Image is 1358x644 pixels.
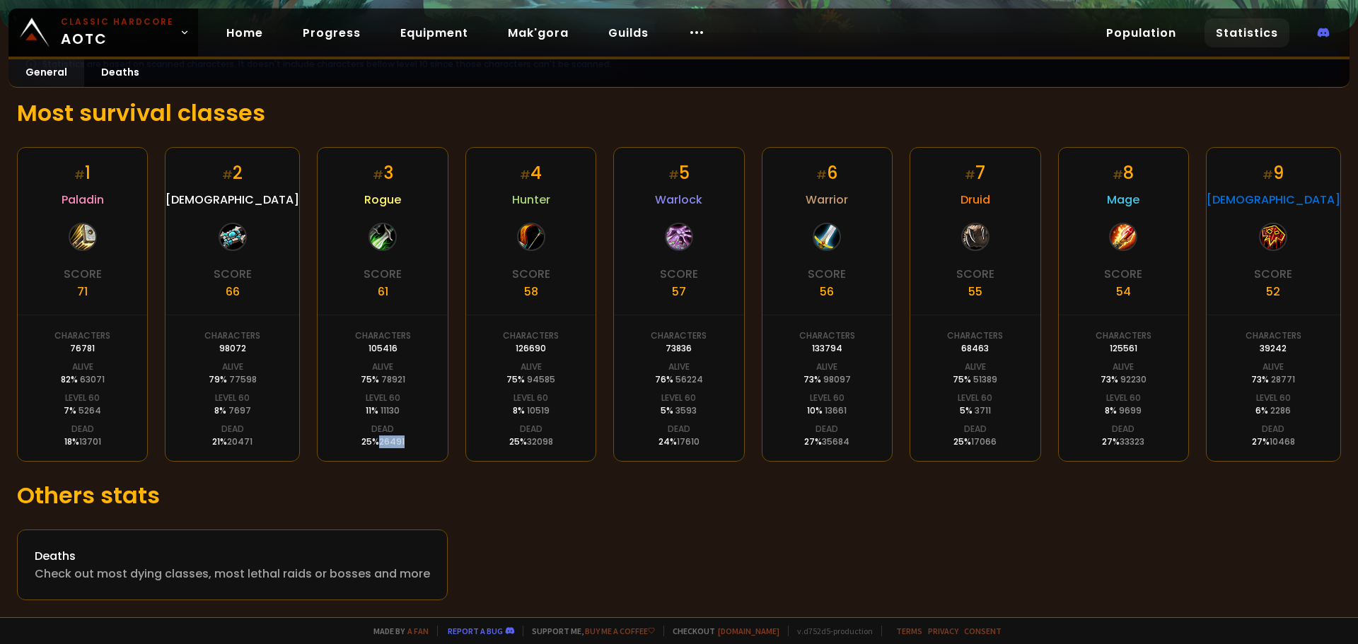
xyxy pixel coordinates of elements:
div: Level 60 [810,392,845,404]
div: 5 [668,160,690,185]
div: 5 % [661,404,697,417]
div: Score [64,265,102,283]
div: 8 % [1105,404,1142,417]
div: Dead [1262,423,1284,435]
small: # [520,167,530,183]
div: Score [512,265,550,283]
div: Dead [816,423,838,435]
span: 51389 [973,373,997,385]
span: 3593 [675,404,697,416]
span: Warlock [655,191,702,209]
span: 13701 [79,435,101,447]
div: 71 [77,283,88,300]
div: Score [1104,265,1142,283]
div: Score [214,265,252,283]
div: Dead [221,423,244,435]
div: Alive [965,361,986,373]
div: 54 [1116,283,1131,300]
a: General [8,59,84,87]
small: # [1113,167,1123,183]
span: Hunter [512,191,550,209]
span: 94585 [527,373,555,385]
span: 5264 [79,404,101,416]
div: 6 [816,160,837,185]
h1: Most survival classes [17,96,1341,130]
div: Dead [71,423,94,435]
small: # [74,167,85,183]
span: 63071 [80,373,105,385]
a: DeathsCheck out most dying classes, most lethal raids or bosses and more [17,529,448,600]
h1: Others stats [17,479,1341,513]
div: 56 [820,283,834,300]
div: Characters [54,329,110,342]
div: 105416 [368,342,397,355]
span: 10519 [527,404,550,416]
div: 11 % [366,404,400,417]
div: 25 % [361,435,405,448]
div: 8 % [513,404,550,417]
span: 20471 [227,435,253,447]
div: 21 % [212,435,253,448]
div: 25 % [953,435,997,448]
div: 8 % [214,404,251,417]
div: 9 [1263,160,1284,185]
div: 18 % [64,435,101,448]
span: 92230 [1120,373,1147,385]
span: 7697 [228,404,251,416]
div: Dead [371,423,394,435]
small: # [965,167,975,183]
div: 27 % [1252,435,1295,448]
div: Alive [372,361,393,373]
div: Alive [668,361,690,373]
div: Characters [355,329,411,342]
a: Progress [291,18,372,47]
div: 125561 [1110,342,1137,355]
div: 52 [1266,283,1280,300]
div: 76781 [70,342,95,355]
span: 13661 [825,404,847,416]
span: Checkout [663,626,779,636]
div: 76 % [655,373,703,386]
span: 28771 [1271,373,1295,385]
span: Rogue [364,191,401,209]
div: Level 60 [215,392,250,404]
a: Consent [964,626,1002,636]
div: Characters [204,329,260,342]
span: 3711 [975,404,991,416]
span: 2286 [1270,404,1291,416]
div: Alive [816,361,837,373]
div: 39242 [1260,342,1287,355]
div: 79 % [209,373,257,386]
div: Characters [1096,329,1151,342]
div: 25 % [509,435,553,448]
a: Guilds [597,18,660,47]
div: Deaths [35,547,430,565]
span: 56224 [675,373,703,385]
div: Characters [947,329,1003,342]
div: 73836 [666,342,692,355]
span: 11130 [381,404,400,416]
a: a fan [407,626,429,636]
div: 73 % [1251,373,1295,386]
div: 4 [520,160,542,185]
div: Characters [503,329,559,342]
span: 9699 [1119,404,1142,416]
div: Score [1254,265,1292,283]
a: Deaths [84,59,156,87]
div: Score [808,265,846,283]
div: Alive [1263,361,1284,373]
small: # [816,167,827,183]
div: 2 [222,160,243,185]
span: 78921 [381,373,405,385]
a: [DOMAIN_NAME] [718,626,779,636]
div: 68463 [961,342,989,355]
div: 7 % [64,404,101,417]
div: 75 % [506,373,555,386]
span: 10468 [1270,435,1295,447]
span: 26491 [379,435,405,447]
div: 75 % [361,373,405,386]
a: Mak'gora [497,18,580,47]
div: 66 [226,283,240,300]
span: Support me, [523,626,655,636]
div: 24 % [658,435,700,448]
